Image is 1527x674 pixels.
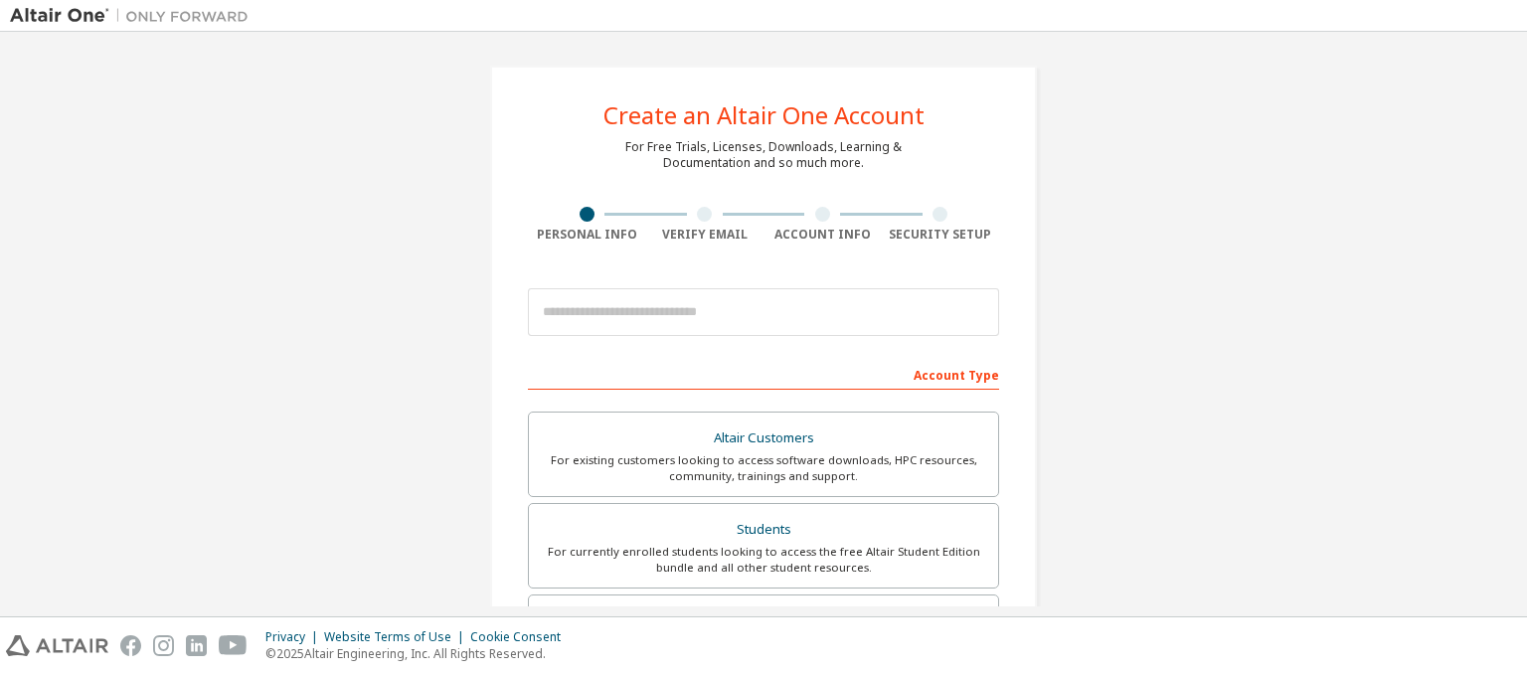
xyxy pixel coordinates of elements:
img: facebook.svg [120,635,141,656]
div: Cookie Consent [470,629,573,645]
div: Account Type [528,358,999,390]
div: Privacy [265,629,324,645]
div: Personal Info [528,227,646,243]
div: For Free Trials, Licenses, Downloads, Learning & Documentation and so much more. [625,139,902,171]
img: youtube.svg [219,635,248,656]
div: Website Terms of Use [324,629,470,645]
div: Altair Customers [541,424,986,452]
img: linkedin.svg [186,635,207,656]
div: Students [541,516,986,544]
div: Verify Email [646,227,764,243]
div: Security Setup [882,227,1000,243]
img: instagram.svg [153,635,174,656]
div: For currently enrolled students looking to access the free Altair Student Edition bundle and all ... [541,544,986,576]
img: altair_logo.svg [6,635,108,656]
img: Altair One [10,6,258,26]
div: Create an Altair One Account [603,103,925,127]
div: Account Info [763,227,882,243]
p: © 2025 Altair Engineering, Inc. All Rights Reserved. [265,645,573,662]
div: For existing customers looking to access software downloads, HPC resources, community, trainings ... [541,452,986,484]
